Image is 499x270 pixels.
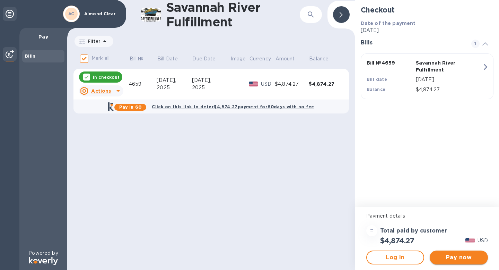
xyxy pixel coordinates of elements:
[366,212,488,220] p: Payment details
[361,40,463,46] h3: Bills
[152,104,314,109] b: Click on this link to defer $4,874.27 payment for 60 days with no fee
[192,84,230,91] div: 2025
[309,55,338,62] span: Balance
[91,55,110,62] p: Mark all
[29,257,58,265] img: Logo
[157,55,187,62] span: Bill Date
[85,38,100,44] p: Filter
[309,81,343,87] div: $4,874.27
[430,251,488,264] button: Pay now
[416,59,462,73] p: Savannah River Fulfillment
[366,225,377,236] div: =
[249,82,258,86] img: USD
[231,55,246,62] p: Image
[366,251,424,264] button: Log in
[25,33,62,40] p: Pay
[275,55,304,62] span: Amount
[28,250,58,257] p: Powered by
[435,253,482,262] span: Pay now
[91,88,111,94] u: Actions
[84,11,119,16] p: Almond Clear
[157,55,178,62] p: Bill Date
[93,74,120,80] p: In checkout
[68,11,75,16] b: AC
[471,40,480,48] span: 1
[367,59,413,66] p: Bill № 4659
[465,238,475,243] img: USD
[380,228,447,234] h3: Total paid by customer
[367,87,386,92] b: Balance
[129,81,157,88] div: 4659
[373,253,418,262] span: Log in
[478,237,488,244] p: USD
[249,55,271,62] p: Currency
[380,236,414,245] h2: $4,874.27
[416,86,482,93] p: $4,874.27
[192,55,216,62] p: Due Date
[130,55,144,62] p: Bill №
[361,20,416,26] b: Date of the payment
[309,55,329,62] p: Balance
[261,81,275,88] p: USD
[157,77,192,84] div: [DATE],
[157,84,192,91] div: 2025
[361,6,493,14] h2: Checkout
[192,77,230,84] div: [DATE],
[367,77,387,82] b: Bill date
[361,27,493,34] p: [DATE]
[119,104,142,110] b: Pay in 60
[361,53,493,99] button: Bill №4659Savannah River FulfillmentBill date[DATE]Balance$4,874.27
[416,76,482,83] p: [DATE]
[275,81,309,88] div: $4,874.27
[130,55,153,62] span: Bill №
[275,55,295,62] p: Amount
[192,55,225,62] span: Due Date
[25,53,35,59] b: Bills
